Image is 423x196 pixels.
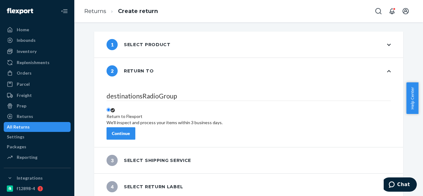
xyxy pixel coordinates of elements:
a: Create return [118,8,158,15]
span: 2 [107,65,118,76]
div: Select return label [107,181,183,192]
a: Settings [4,132,71,142]
button: Open Search Box [372,5,385,17]
div: We'll inspect and process your items within 3 business days. [107,120,223,126]
a: Inventory [4,46,71,56]
div: f12898-4 [17,185,35,192]
div: Select product [107,39,171,50]
div: Returns [17,113,33,120]
img: Flexport logo [7,8,33,14]
a: Packages [4,142,71,152]
div: Return to [107,65,154,76]
div: Select shipping service [107,155,191,166]
a: Home [4,25,71,35]
div: Inbounds [17,37,36,43]
a: Reporting [4,152,71,162]
button: Open notifications [386,5,398,17]
div: Freight [17,92,32,98]
div: Home [17,27,29,33]
div: Replenishments [17,59,50,66]
div: Prep [17,103,26,109]
div: All Returns [7,124,30,130]
div: Return to Flexport [107,113,223,120]
a: Orders [4,68,71,78]
a: Returns [4,111,71,121]
a: Inbounds [4,35,71,45]
span: 1 [107,39,118,50]
a: Parcel [4,79,71,89]
a: Prep [4,101,71,111]
a: f12898-4 [4,184,71,194]
div: Reporting [17,154,37,160]
div: Parcel [17,81,30,87]
div: Packages [7,144,26,150]
div: Continue [112,130,130,137]
div: Integrations [17,175,43,181]
div: Settings [7,134,24,140]
div: Orders [17,70,32,76]
a: Replenishments [4,58,71,68]
button: Close Navigation [58,5,71,17]
div: Inventory [17,48,37,54]
input: Return to FlexportWe'll inspect and process your items within 3 business days. [107,108,111,112]
span: 4 [107,181,118,192]
ol: breadcrumbs [79,2,163,20]
a: All Returns [4,122,71,132]
button: Continue [107,127,135,140]
button: Open account menu [399,5,412,17]
span: 3 [107,155,118,166]
iframe: Opens a widget where you can chat to one of our agents [384,177,417,193]
button: Integrations [4,173,71,183]
button: Help Center [406,82,418,114]
a: Returns [84,8,106,15]
a: Freight [4,90,71,100]
legend: destinationsRadioGroup [107,91,391,101]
